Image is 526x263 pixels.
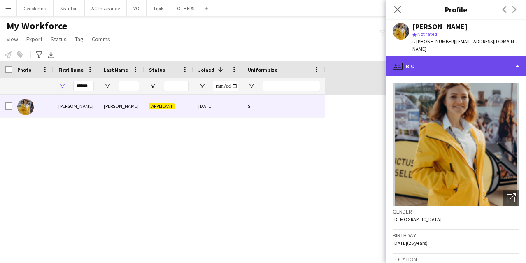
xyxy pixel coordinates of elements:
span: [DEMOGRAPHIC_DATA] [393,216,442,222]
button: OTHERS [170,0,201,16]
div: [DATE] [193,95,243,117]
div: [PERSON_NAME] [412,23,468,30]
img: Crew avatar or photo [393,83,519,206]
span: Export [26,35,42,43]
button: Tipik [147,0,170,16]
app-action-btn: Advanced filters [34,50,44,60]
input: First Name Filter Input [73,81,94,91]
h3: Gender [393,208,519,215]
button: Open Filter Menu [104,82,111,90]
span: Last Name [104,67,128,73]
app-action-btn: Export XLSX [46,50,56,60]
a: Status [47,34,70,44]
span: Uniform size [248,67,277,73]
span: Comms [92,35,110,43]
span: Applicant [149,103,175,109]
img: Lorena Mahle [17,99,34,115]
button: Cecoforma [17,0,54,16]
span: Tag [75,35,84,43]
input: Uniform size Filter Input [263,81,320,91]
span: First Name [58,67,84,73]
a: Export [23,34,46,44]
span: Joined [198,67,214,73]
span: Photo [17,67,31,73]
button: Open Filter Menu [58,82,66,90]
button: AG Insurance [85,0,127,16]
a: Tag [72,34,87,44]
span: S [248,103,250,109]
span: Status [149,67,165,73]
a: Comms [88,34,114,44]
button: Open Filter Menu [248,82,255,90]
button: Open Filter Menu [149,82,156,90]
span: Status [51,35,67,43]
span: [DATE] (26 years) [393,240,428,246]
div: Open photos pop-in [503,190,519,206]
span: | [EMAIL_ADDRESS][DOMAIN_NAME] [412,38,517,52]
div: [PERSON_NAME] [54,95,99,117]
div: [PERSON_NAME] [99,95,144,117]
span: My Workforce [7,20,67,32]
h3: Birthday [393,232,519,239]
button: Seauton [54,0,85,16]
button: Open Filter Menu [198,82,206,90]
h3: Profile [386,4,526,15]
h3: Location [393,256,519,263]
span: Not rated [417,31,437,37]
a: View [3,34,21,44]
span: View [7,35,18,43]
div: Bio [386,56,526,76]
input: Joined Filter Input [213,81,238,91]
span: t. [PHONE_NUMBER] [412,38,455,44]
input: Last Name Filter Input [119,81,139,91]
input: Status Filter Input [164,81,189,91]
button: VO [127,0,147,16]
